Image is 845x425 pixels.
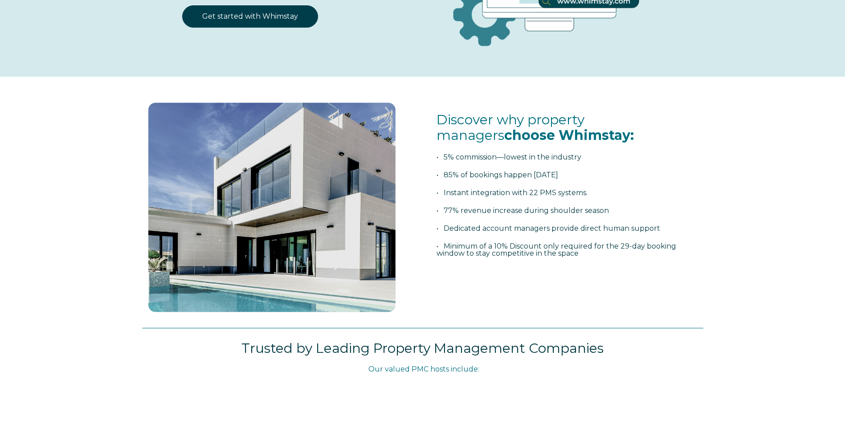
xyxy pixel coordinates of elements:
[241,340,604,356] span: Trusted by Leading Property Management Companies
[437,206,609,215] span: • 77% revenue increase during shoulder season
[437,171,558,179] span: • 85% of bookings happen [DATE]
[437,111,634,143] span: Discover why property managers
[140,94,404,320] img: foto 1
[504,127,634,143] span: choose Whimstay:
[437,242,676,257] span: • Minimum of a 10% Discount only required for the 29-day booking window to stay competitive in th...
[182,5,318,28] a: Get started with Whimstay
[437,188,588,197] span: • Instant integration with 22 PMS systems.
[368,365,479,373] span: Our valued PMC hosts include:​
[437,153,581,161] span: • 5% commission—lowest in the industry
[437,224,660,233] span: • Dedicated account managers provide direct human support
